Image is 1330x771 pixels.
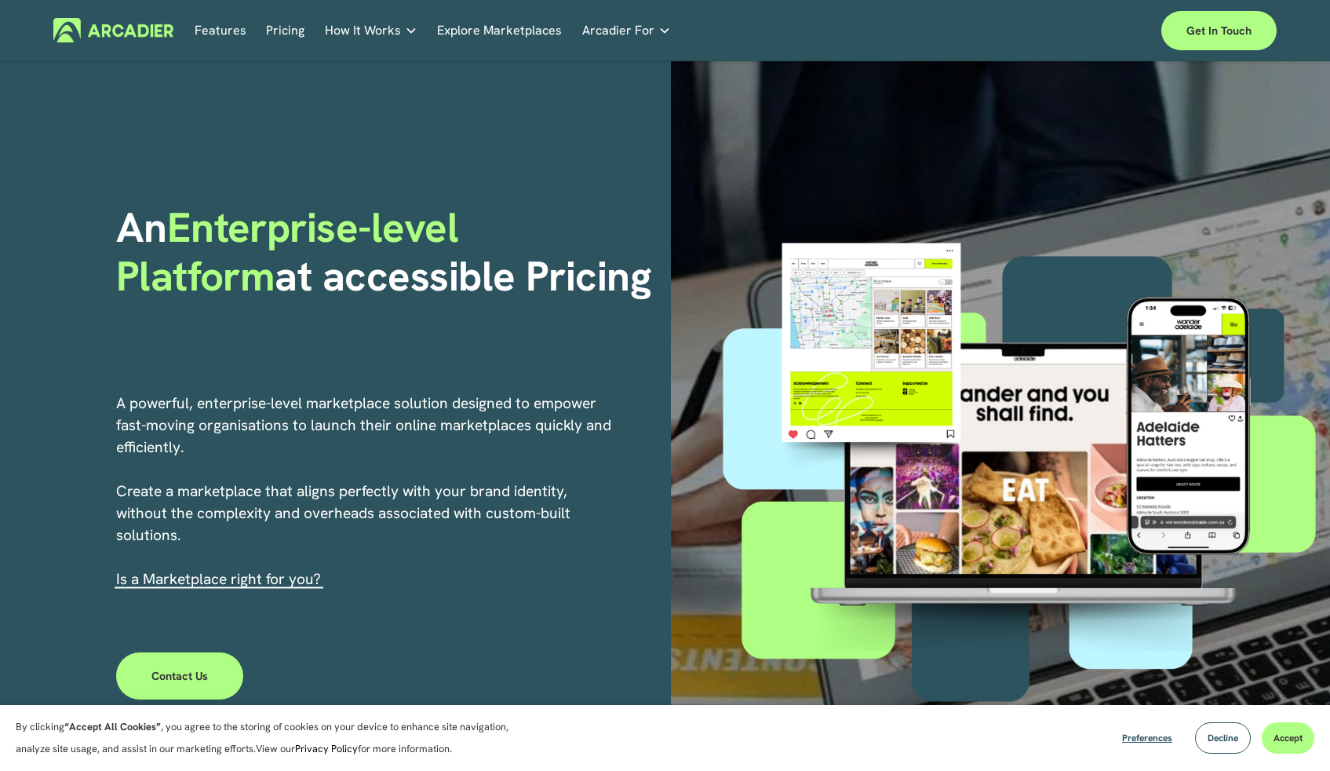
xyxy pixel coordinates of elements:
[53,18,173,42] img: Arcadier
[1274,732,1303,744] span: Accept
[582,18,671,42] a: folder dropdown
[1195,722,1251,754] button: Decline
[116,393,614,590] p: A powerful, enterprise-level marketplace solution designed to empower fast-moving organisations t...
[1122,732,1172,744] span: Preferences
[120,569,321,589] a: s a Marketplace right for you?
[116,569,321,589] span: I
[325,18,417,42] a: folder dropdown
[16,716,526,760] p: By clicking , you agree to the storing of cookies on your device to enhance site navigation, anal...
[437,18,562,42] a: Explore Marketplaces
[582,20,654,42] span: Arcadier For
[116,200,469,303] span: Enterprise-level Platform
[64,720,161,733] strong: “Accept All Cookies”
[1262,722,1314,754] button: Accept
[295,742,358,755] a: Privacy Policy
[116,652,244,700] a: Contact Us
[325,20,401,42] span: How It Works
[116,203,660,301] h1: An at accessible Pricing
[266,18,304,42] a: Pricing
[1208,732,1238,744] span: Decline
[195,18,246,42] a: Features
[1110,722,1184,754] button: Preferences
[1161,11,1277,50] a: Get in touch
